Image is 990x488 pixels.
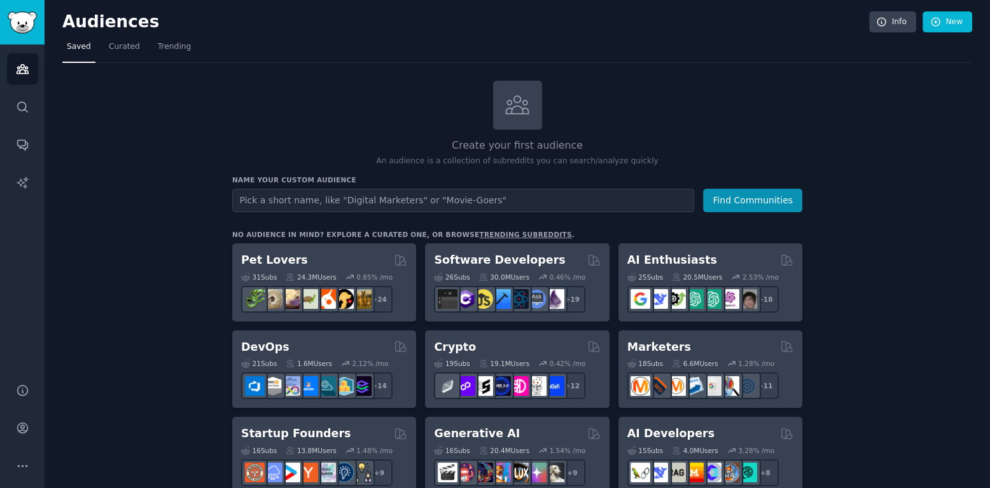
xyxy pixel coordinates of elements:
[752,459,779,486] div: + 8
[158,41,191,53] span: Trending
[869,11,916,33] a: Info
[738,446,774,455] div: 3.28 % /mo
[631,463,650,482] img: LangChain
[281,463,300,482] img: startup
[545,289,564,309] img: elixir
[286,446,336,455] div: 13.8M Users
[473,376,493,396] img: ethstaker
[316,463,336,482] img: indiehackers
[434,446,470,455] div: 16 Sub s
[434,273,470,281] div: 26 Sub s
[232,230,575,239] div: No audience in mind? Explore a curated one, or browse .
[232,156,802,167] p: An audience is a collection of subreddits you can search/analyze quickly
[672,446,718,455] div: 4.0M Users
[631,376,650,396] img: content_marketing
[241,273,277,281] div: 31 Sub s
[752,372,779,399] div: + 11
[479,231,571,238] a: trending subreddits
[527,289,547,309] img: AskComputerScience
[245,376,265,396] img: azuredevops
[720,289,739,309] img: OpenAIDev
[356,446,393,455] div: 1.48 % /mo
[245,289,265,309] img: herpetology
[550,446,586,455] div: 1.54 % /mo
[298,289,318,309] img: turtle
[559,372,585,399] div: + 12
[352,289,372,309] img: dogbreed
[245,463,265,482] img: EntrepreneurRideAlong
[703,189,802,212] button: Find Communities
[62,12,869,32] h2: Audiences
[702,289,722,309] img: chatgpt_prompts_
[434,426,520,442] h2: Generative AI
[434,252,565,268] h2: Software Developers
[666,289,686,309] img: AItoolsCatalog
[298,463,318,482] img: ycombinator
[720,463,739,482] img: llmops
[232,138,802,154] h2: Create your first audience
[479,359,529,368] div: 19.1M Users
[527,376,547,396] img: CryptoNews
[627,359,663,368] div: 18 Sub s
[153,37,195,63] a: Trending
[316,376,336,396] img: platformengineering
[550,273,586,281] div: 0.46 % /mo
[352,376,372,396] img: PlatformEngineers
[684,289,704,309] img: chatgpt_promptDesign
[8,11,37,34] img: GummySearch logo
[752,286,779,313] div: + 18
[286,273,336,281] div: 24.3M Users
[627,339,691,355] h2: Marketers
[742,273,779,281] div: 2.53 % /mo
[527,463,547,482] img: starryai
[509,289,529,309] img: reactnative
[491,289,511,309] img: iOSProgramming
[923,11,972,33] a: New
[298,376,318,396] img: DevOpsLinks
[434,339,476,355] h2: Crypto
[241,426,351,442] h2: Startup Founders
[559,459,585,486] div: + 9
[672,273,722,281] div: 20.5M Users
[479,273,529,281] div: 30.0M Users
[737,376,757,396] img: OnlineMarketing
[509,376,529,396] img: defiblockchain
[559,286,585,313] div: + 19
[263,376,282,396] img: AWS_Certified_Experts
[316,289,336,309] img: cockatiel
[509,463,529,482] img: FluxAI
[241,359,277,368] div: 21 Sub s
[104,37,144,63] a: Curated
[241,446,277,455] div: 16 Sub s
[286,359,332,368] div: 1.6M Users
[334,289,354,309] img: PetAdvice
[366,372,393,399] div: + 14
[366,286,393,313] div: + 24
[241,252,308,268] h2: Pet Lovers
[109,41,140,53] span: Curated
[263,289,282,309] img: ballpython
[627,426,715,442] h2: AI Developers
[545,376,564,396] img: defi_
[356,273,393,281] div: 0.85 % /mo
[491,376,511,396] img: web3
[666,376,686,396] img: AskMarketing
[456,289,475,309] img: csharp
[737,289,757,309] img: ArtificalIntelligence
[334,376,354,396] img: aws_cdk
[545,463,564,482] img: DreamBooth
[627,446,663,455] div: 15 Sub s
[648,376,668,396] img: bigseo
[550,359,586,368] div: 0.42 % /mo
[627,252,717,268] h2: AI Enthusiasts
[491,463,511,482] img: sdforall
[438,463,457,482] img: aivideo
[702,376,722,396] img: googleads
[263,463,282,482] img: SaaS
[672,359,718,368] div: 6.6M Users
[684,463,704,482] img: MistralAI
[684,376,704,396] img: Emailmarketing
[648,289,668,309] img: DeepSeek
[473,463,493,482] img: deepdream
[281,289,300,309] img: leopardgeckos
